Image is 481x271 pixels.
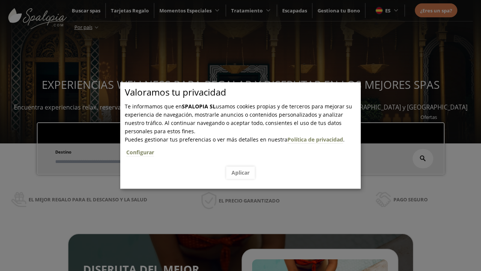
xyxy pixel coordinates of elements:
[226,166,255,179] button: Aplicar
[125,88,361,96] p: Valoramos tu privacidad
[125,136,361,161] span: .
[182,103,216,110] b: SPALOPIA SL
[287,136,343,143] a: Política de privacidad
[125,103,352,135] span: Te informamos que en usamos cookies propias y de terceros para mejorar su experiencia de navegaci...
[126,149,154,156] a: Configurar
[125,136,287,143] span: Puedes gestionar tus preferencias o ver más detalles en nuestra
